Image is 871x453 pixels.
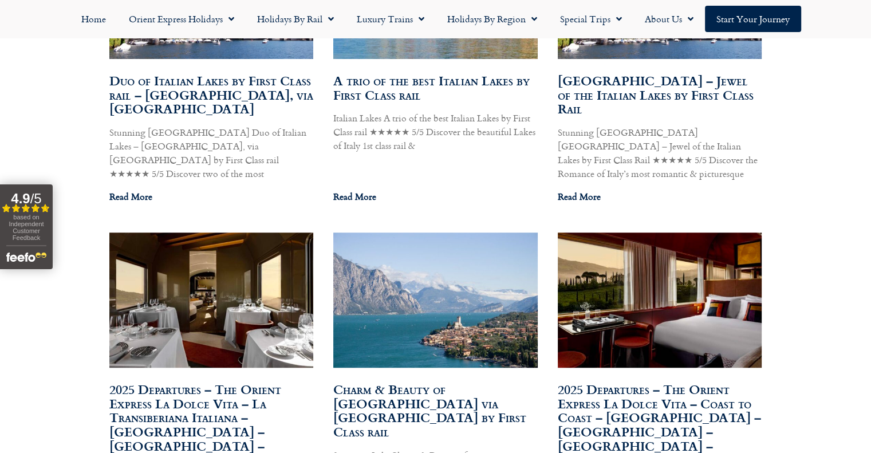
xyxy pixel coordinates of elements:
[117,6,246,32] a: Orient Express Holidays
[558,190,601,203] a: Read more about Lake Como – Jewel of the Italian Lakes by First Class Rail
[705,6,801,32] a: Start your Journey
[558,71,754,119] a: [GEOGRAPHIC_DATA] – Jewel of the Italian Lakes by First Class Rail
[558,125,762,180] p: Stunning [GEOGRAPHIC_DATA] [GEOGRAPHIC_DATA] – Jewel of the Italian Lakes by First Class Rail ★★★...
[246,6,345,32] a: Holidays by Rail
[633,6,705,32] a: About Us
[70,6,117,32] a: Home
[333,190,376,203] a: Read more about A trio of the best Italian Lakes by First Class rail
[345,6,436,32] a: Luxury Trains
[333,111,538,152] p: Italian Lakes A trio of the best Italian Lakes by First Class rail ★★★★★ 5/5 Discover the beautif...
[109,190,152,203] a: Read more about Duo of Italian Lakes by First Class rail – Lake Como & Lake Garda, via Switzerland
[333,380,526,441] a: Charm & Beauty of [GEOGRAPHIC_DATA] via [GEOGRAPHIC_DATA] by First Class rail
[6,6,865,32] nav: Menu
[333,71,530,104] a: A trio of the best Italian Lakes by First Class rail
[109,71,313,119] a: Duo of Italian Lakes by First Class rail – [GEOGRAPHIC_DATA], via [GEOGRAPHIC_DATA]
[436,6,549,32] a: Holidays by Region
[109,125,314,180] p: Stunning [GEOGRAPHIC_DATA] Duo of Italian Lakes – [GEOGRAPHIC_DATA], via [GEOGRAPHIC_DATA] by Fir...
[549,6,633,32] a: Special Trips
